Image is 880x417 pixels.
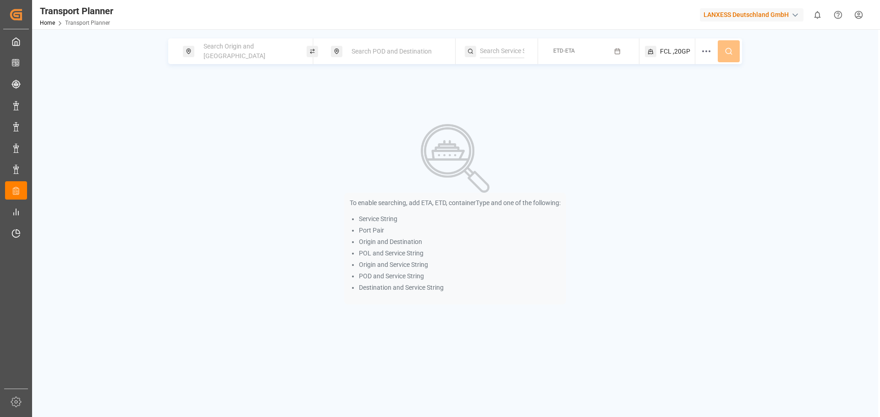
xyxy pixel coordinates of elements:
button: LANXESS Deutschland GmbH [700,6,807,23]
p: To enable searching, add ETA, ETD, containerType and one of the following: [350,198,561,208]
input: Search Service String [480,44,524,58]
li: Port Pair [359,226,561,235]
span: Search Origin and [GEOGRAPHIC_DATA] [203,43,265,60]
li: Origin and Service String [359,260,561,270]
button: show 0 new notifications [807,5,828,25]
span: Search POD and Destination [352,48,432,55]
li: Destination and Service String [359,283,561,292]
li: POL and Service String [359,249,561,258]
div: LANXESS Deutschland GmbH [700,8,803,22]
li: Origin and Destination [359,237,561,247]
li: Service String [359,214,561,224]
button: ETD-ETA [544,43,633,60]
div: Transport Planner [40,4,113,18]
button: Help Center [828,5,848,25]
a: Home [40,20,55,26]
span: FCL [660,47,671,56]
span: ETD-ETA [553,48,575,54]
li: POD and Service String [359,271,561,281]
img: Search [421,124,489,193]
span: ,20GP [673,47,690,56]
